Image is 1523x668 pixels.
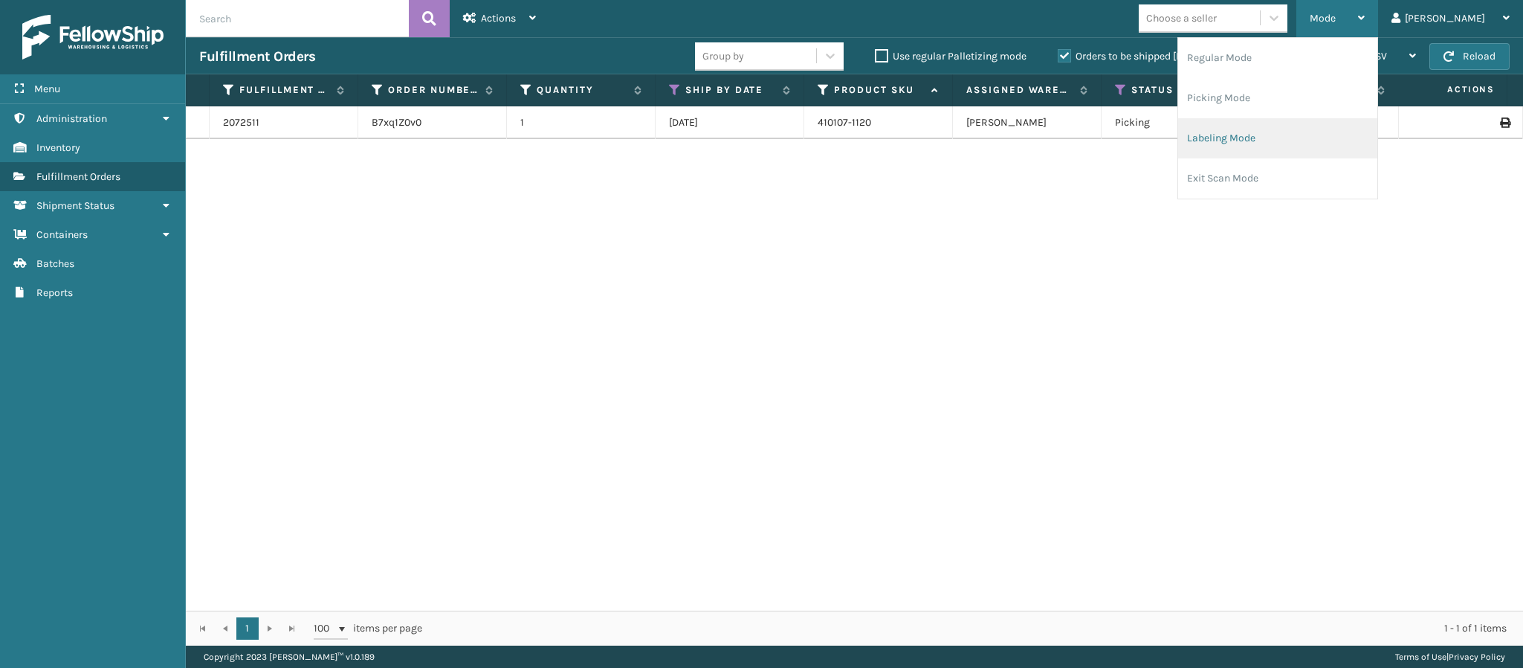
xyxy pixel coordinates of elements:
a: 410107-1120 [818,116,871,129]
span: items per page [314,617,422,640]
li: Regular Mode [1178,38,1377,78]
div: | [1395,646,1505,668]
span: Menu [34,83,60,95]
span: Administration [36,112,107,125]
span: Reports [36,286,73,299]
h3: Fulfillment Orders [199,48,315,65]
a: Terms of Use [1395,652,1446,662]
td: [PERSON_NAME] [953,106,1102,139]
label: Orders to be shipped [DATE] [1058,50,1202,62]
li: Exit Scan Mode [1178,158,1377,199]
label: Product SKU [834,83,924,97]
div: Group by [702,48,744,64]
label: Use regular Palletizing mode [875,50,1026,62]
a: Privacy Policy [1449,652,1505,662]
p: Copyright 2023 [PERSON_NAME]™ v 1.0.189 [204,646,375,668]
button: Reload [1429,43,1510,70]
span: Fulfillment Orders [36,170,120,183]
div: Choose a seller [1146,10,1217,26]
label: Assigned Warehouse [966,83,1073,97]
li: Labeling Mode [1178,118,1377,158]
img: logo [22,15,164,60]
td: Picking [1102,106,1250,139]
a: 1 [236,617,259,640]
span: Mode [1310,12,1336,25]
span: Actions [1400,77,1504,102]
span: Shipment Status [36,199,114,212]
a: 2072511 [223,115,259,130]
label: Fulfillment Order Id [239,83,329,97]
label: Order Number [388,83,478,97]
td: 1 [507,106,656,139]
td: B7xq1Z0v0 [358,106,507,139]
div: 1 - 1 of 1 items [443,621,1507,636]
label: Status [1131,83,1221,97]
li: Picking Mode [1178,78,1377,118]
span: 100 [314,621,336,636]
label: Ship By Date [685,83,775,97]
span: Batches [36,257,74,270]
span: Containers [36,228,88,241]
span: Actions [481,12,516,25]
i: Print Label [1500,118,1509,128]
span: Inventory [36,141,80,154]
td: [DATE] [656,106,804,139]
label: Quantity [537,83,627,97]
